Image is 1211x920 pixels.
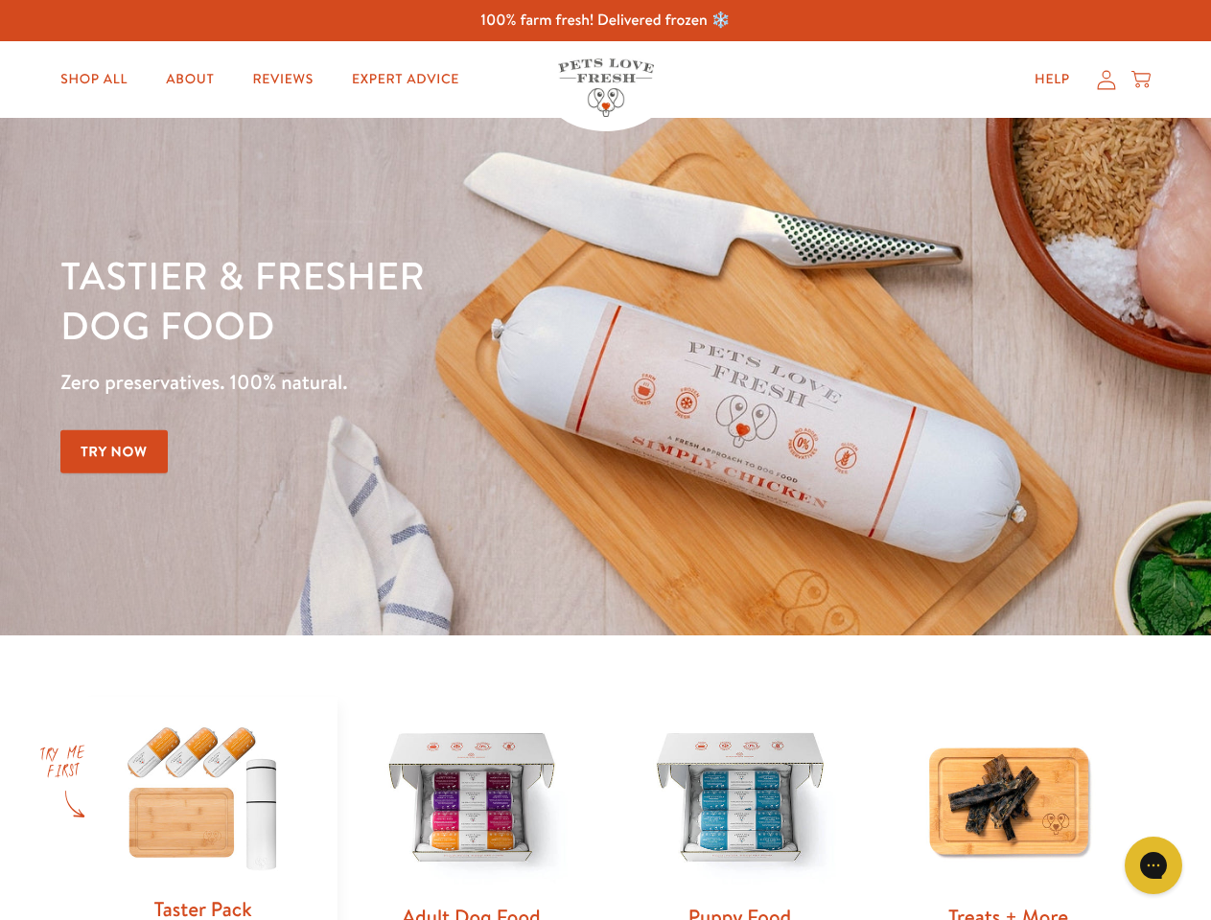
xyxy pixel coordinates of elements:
[151,60,229,99] a: About
[60,430,168,473] a: Try Now
[60,250,787,350] h1: Tastier & fresher dog food
[45,60,143,99] a: Shop All
[558,58,654,117] img: Pets Love Fresh
[337,60,475,99] a: Expert Advice
[1019,60,1085,99] a: Help
[237,60,328,99] a: Reviews
[1115,830,1192,901] iframe: Gorgias live chat messenger
[60,365,787,400] p: Zero preservatives. 100% natural.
